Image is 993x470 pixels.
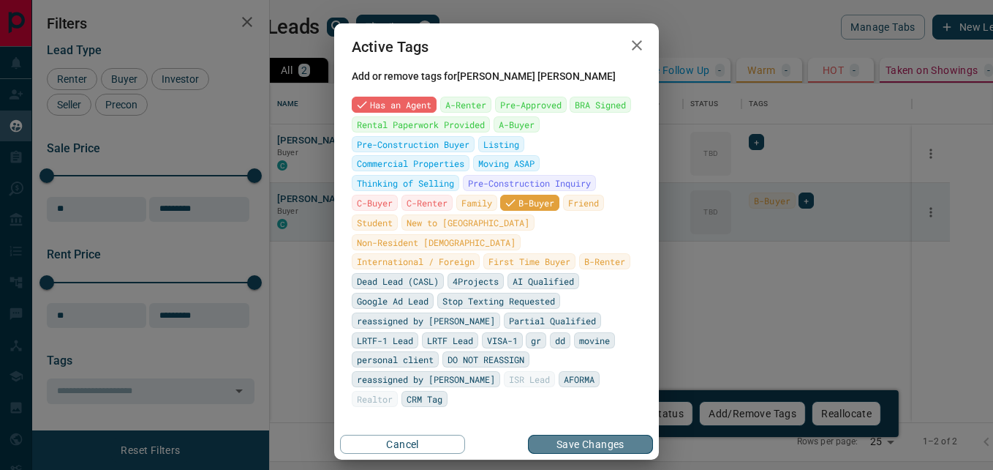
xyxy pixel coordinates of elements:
span: 4Projects [453,274,499,288]
div: A-Buyer [494,116,540,133]
div: gr [526,332,546,348]
span: Commercial Properties [357,156,464,171]
div: reassigned by [PERSON_NAME] [352,371,500,387]
div: Pre-Approved [495,97,567,113]
span: Family [461,195,492,210]
span: A-Renter [445,97,486,112]
span: gr [531,333,541,348]
span: C-Buyer [357,195,393,210]
div: VISA-1 [482,332,523,348]
div: C-Buyer [352,195,398,211]
span: Add or remove tags for [PERSON_NAME] [PERSON_NAME] [352,70,641,82]
div: Family [456,195,497,211]
span: DO NOT REASSIGN [448,352,524,367]
span: CRM Tag [407,392,442,406]
div: LRTF-1 Lead [352,332,418,348]
div: CRM Tag [401,391,448,407]
div: Has an Agent [352,97,437,113]
span: AI Qualified [513,274,574,288]
div: AFORMA [559,371,600,387]
span: C-Renter [407,195,448,210]
div: AI Qualified [507,273,579,289]
div: Partial Qualified [504,313,601,329]
div: Non-Resident [DEMOGRAPHIC_DATA] [352,234,521,250]
div: Listing [478,136,524,152]
span: reassigned by [PERSON_NAME] [357,372,495,387]
div: BRA Signed [570,97,631,113]
div: Friend [563,195,604,211]
div: A-Renter [440,97,491,113]
span: personal client [357,352,434,367]
h2: Active Tags [334,23,447,70]
span: Non-Resident [DEMOGRAPHIC_DATA] [357,235,516,250]
span: B-Renter [584,254,625,269]
span: BRA Signed [575,97,626,112]
span: AFORMA [564,372,594,387]
span: Partial Qualified [509,313,596,328]
span: International / Foreign [357,254,475,269]
div: reassigned by [PERSON_NAME] [352,313,500,329]
span: Pre-Approved [500,97,562,112]
div: DO NOT REASSIGN [442,351,529,368]
span: VISA-1 [487,333,518,348]
div: LRTF Lead [422,332,478,348]
button: Cancel [340,435,465,454]
span: Friend [568,195,599,210]
button: Save Changes [528,435,653,454]
span: First Time Buyer [488,254,570,269]
span: movine [579,333,610,348]
span: Pre-Construction Buyer [357,137,469,152]
div: Moving ASAP [473,155,540,171]
div: First Time Buyer [483,253,575,269]
div: Dead Lead (CASL) [352,273,444,289]
div: Rental Paperwork Provided [352,116,490,133]
span: Pre-Construction Inquiry [468,176,591,190]
div: New to [GEOGRAPHIC_DATA] [401,215,535,231]
div: personal client [352,351,439,368]
div: movine [574,332,615,348]
div: Google Ad Lead [352,293,434,309]
span: Google Ad Lead [357,294,428,308]
div: Thinking of Selling [352,175,459,191]
span: Moving ASAP [478,156,535,171]
span: Rental Paperwork Provided [357,117,485,132]
div: Stop Texting Requested [437,293,560,309]
span: Stop Texting Requested [442,294,555,308]
div: B-Buyer [500,195,559,211]
span: reassigned by [PERSON_NAME] [357,313,495,328]
div: Student [352,215,398,231]
div: International / Foreign [352,253,480,269]
div: 4Projects [448,273,504,289]
div: dd [550,332,570,348]
span: dd [555,333,565,348]
span: Has an Agent [370,97,431,112]
div: Commercial Properties [352,155,469,171]
div: C-Renter [401,195,453,211]
span: A-Buyer [499,117,535,132]
div: Pre-Construction Buyer [352,136,475,152]
span: Thinking of Selling [357,176,454,190]
span: LRTF Lead [427,333,473,348]
div: Pre-Construction Inquiry [463,175,596,191]
div: B-Renter [579,253,630,269]
span: LRTF-1 Lead [357,333,413,348]
span: Student [357,215,393,230]
span: Dead Lead (CASL) [357,274,439,288]
span: Listing [483,137,519,152]
span: New to [GEOGRAPHIC_DATA] [407,215,529,230]
span: B-Buyer [518,195,554,210]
